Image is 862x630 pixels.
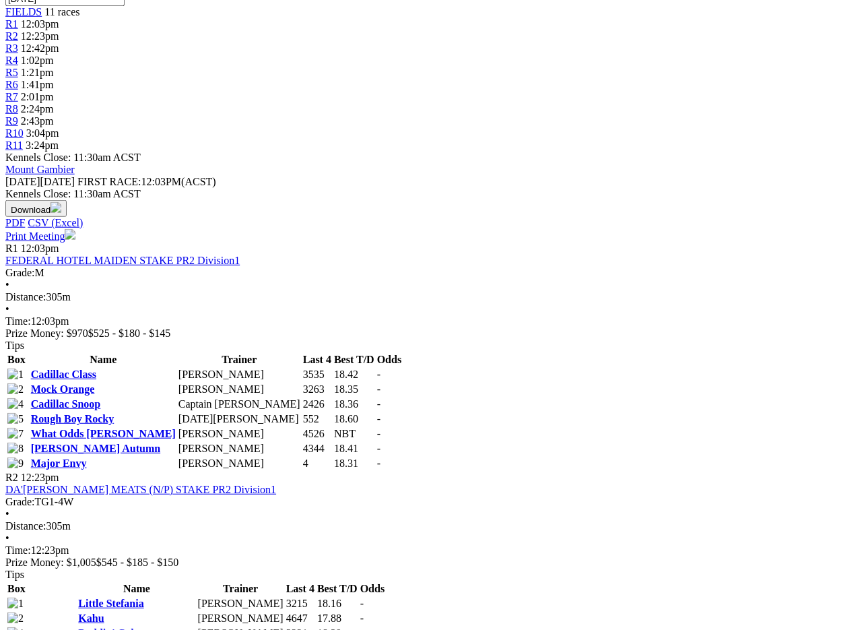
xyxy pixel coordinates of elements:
div: TG1-4W [5,496,857,508]
a: R4 [5,55,18,66]
span: 12:03pm [21,18,59,30]
td: 18.60 [333,412,375,426]
th: Name [30,353,176,367]
th: Best T/D [333,353,375,367]
td: [PERSON_NAME] [178,368,301,381]
span: 11 races [44,6,79,18]
td: [PERSON_NAME] [178,383,301,396]
span: - [377,428,380,439]
td: 18.16 [317,597,358,610]
a: R9 [5,115,18,127]
div: 12:23pm [5,544,857,557]
img: 7 [7,428,24,440]
span: R6 [5,79,18,90]
span: Grade: [5,267,35,278]
a: R7 [5,91,18,102]
span: 1:02pm [21,55,54,66]
a: Major Envy [31,458,87,469]
div: 305m [5,291,857,303]
td: 4647 [286,612,315,625]
th: Name [77,582,195,596]
td: [PERSON_NAME] [197,612,284,625]
td: 3535 [302,368,332,381]
a: R5 [5,67,18,78]
img: 9 [7,458,24,470]
span: • [5,303,9,315]
td: [PERSON_NAME] [178,442,301,455]
th: Odds [360,582,385,596]
img: 1 [7,598,24,610]
td: [PERSON_NAME] [197,597,284,610]
th: Last 4 [302,353,332,367]
th: Odds [376,353,402,367]
th: Last 4 [286,582,315,596]
th: Trainer [178,353,301,367]
td: 17.88 [317,612,358,625]
td: 4344 [302,442,332,455]
div: Kennels Close: 11:30am ACST [5,188,857,200]
span: 12:03PM(ACST) [77,176,216,187]
td: 4 [302,457,332,470]
span: 12:23pm [21,472,59,483]
span: Box [7,583,26,594]
span: Distance: [5,520,46,532]
a: Cadillac Snoop [31,398,101,410]
a: [PERSON_NAME] Autumn [31,443,160,454]
span: R2 [5,472,18,483]
img: 4 [7,398,24,410]
span: 3:04pm [26,127,59,139]
a: Kahu [78,612,104,624]
div: 305m [5,520,857,532]
a: PDF [5,217,25,228]
span: 1:21pm [21,67,54,78]
span: R2 [5,30,18,42]
span: Distance: [5,291,46,303]
a: Print Meeting [5,230,75,242]
td: 18.36 [333,398,375,411]
span: Kennels Close: 11:30am ACST [5,152,141,163]
a: Cadillac Class [31,369,96,380]
span: 12:23pm [21,30,59,42]
td: [PERSON_NAME] [178,427,301,441]
span: - [377,458,380,469]
td: NBT [333,427,375,441]
span: 1:41pm [21,79,54,90]
img: 1 [7,369,24,381]
div: M [5,267,857,279]
td: 552 [302,412,332,426]
td: 4526 [302,427,332,441]
span: 3:24pm [26,139,59,151]
span: Tips [5,340,24,351]
td: Captain [PERSON_NAME] [178,398,301,411]
div: Prize Money: $1,005 [5,557,857,569]
a: R8 [5,103,18,115]
span: R1 [5,243,18,254]
img: download.svg [51,202,61,213]
span: R11 [5,139,23,151]
img: 2 [7,383,24,396]
td: 18.35 [333,383,375,396]
div: Prize Money: $970 [5,327,857,340]
a: Mock Orange [31,383,95,395]
td: 2426 [302,398,332,411]
a: R3 [5,42,18,54]
td: 3263 [302,383,332,396]
td: 18.41 [333,442,375,455]
td: 18.31 [333,457,375,470]
span: - [360,612,364,624]
span: - [377,383,380,395]
img: 2 [7,612,24,625]
td: 3215 [286,597,315,610]
td: [DATE][PERSON_NAME] [178,412,301,426]
span: [DATE] [5,176,75,187]
td: [PERSON_NAME] [178,457,301,470]
span: - [377,398,380,410]
th: Trainer [197,582,284,596]
span: $525 - $180 - $145 [88,327,171,339]
img: 8 [7,443,24,455]
span: 2:24pm [21,103,54,115]
a: R10 [5,127,24,139]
